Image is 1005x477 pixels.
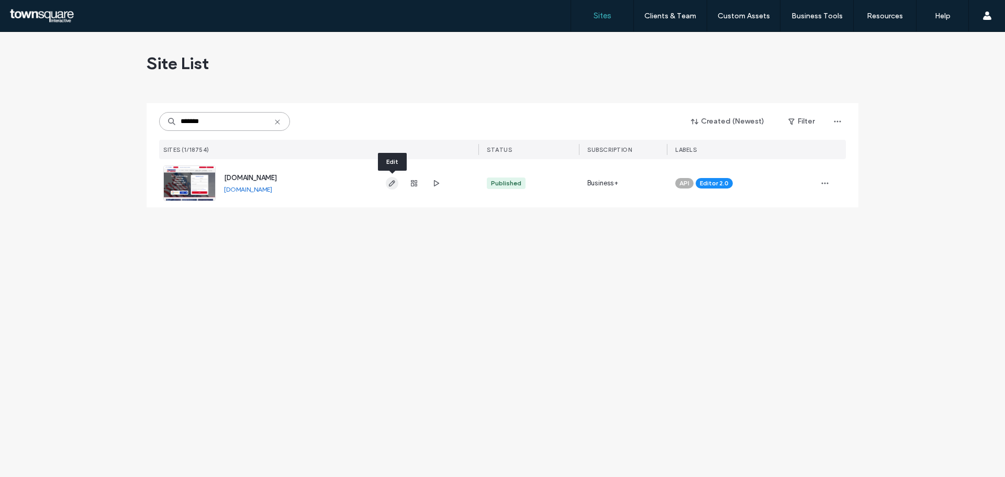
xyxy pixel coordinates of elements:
span: API [679,179,689,188]
a: [DOMAIN_NAME] [224,174,277,182]
div: Published [491,179,521,188]
span: STATUS [487,146,512,153]
label: Resources [867,12,903,20]
label: Custom Assets [718,12,770,20]
span: Editor 2.0 [700,179,729,188]
label: Help [935,12,951,20]
span: Help [24,7,45,17]
a: [DOMAIN_NAME] [224,185,272,193]
button: Created (Newest) [682,113,774,130]
button: Filter [778,113,825,130]
span: Business+ [587,178,618,188]
label: Business Tools [791,12,843,20]
span: LABELS [675,146,697,153]
span: SUBSCRIPTION [587,146,632,153]
span: SITES (1/18754) [163,146,209,153]
div: Edit [378,153,407,171]
span: Site List [147,53,209,74]
label: Clients & Team [644,12,696,20]
label: Sites [594,11,611,20]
